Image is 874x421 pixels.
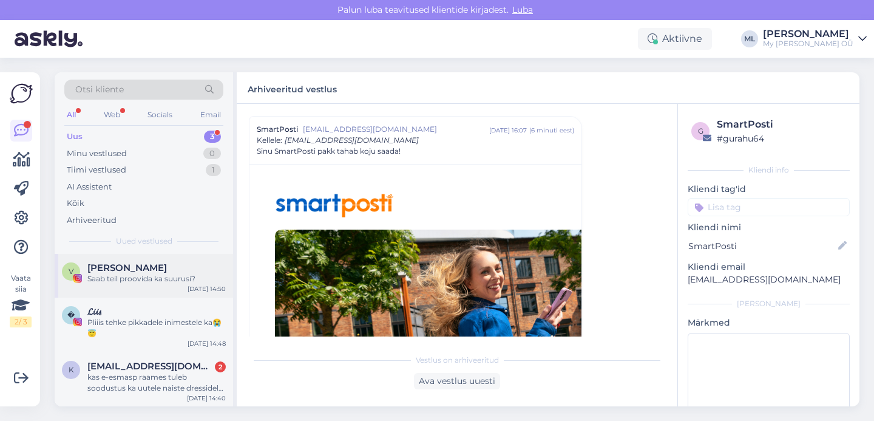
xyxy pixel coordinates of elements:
div: Pliiis tehke pikkadele inimestele ka😭😇 [87,317,226,339]
div: AI Assistent [67,181,112,193]
span: [EMAIL_ADDRESS][DOMAIN_NAME] [303,124,489,135]
div: Arhiveeritud [67,214,117,227]
div: Kõik [67,197,84,210]
div: kas e-esmasp raames tuleb soodustus ka uutele naiste dressidele ? :) [87,372,226,394]
p: Kliendi nimi [688,221,850,234]
div: Email [198,107,223,123]
input: Lisa nimi [688,239,836,253]
span: 𝓛𝓲𝓲𝓼 [87,306,101,317]
div: 3 [204,131,221,143]
div: Vaata siia [10,273,32,327]
span: Sinu SmartPosti pakk tahab koju saada! [257,146,401,157]
img: Askly Logo [10,82,33,105]
div: Aktiivne [638,28,712,50]
div: ( 6 minuti eest ) [529,126,574,135]
div: [DATE] 16:07 [489,126,527,135]
span: Otsi kliente [75,83,124,96]
img: 56437fdb-cc67-18e7-2f62-e9fceebbd994.png [274,193,395,219]
span: [EMAIL_ADDRESS][DOMAIN_NAME] [285,135,419,145]
div: [PERSON_NAME] [688,298,850,309]
div: [DATE] 14:50 [188,284,226,293]
div: 0 [203,148,221,160]
p: Kliendi tag'id [688,183,850,196]
span: Kellele : [257,135,282,145]
label: Arhiveeritud vestlus [248,80,337,96]
div: 2 / 3 [10,317,32,327]
div: Tiimi vestlused [67,164,126,176]
a: [PERSON_NAME]My [PERSON_NAME] OÜ [763,29,867,49]
div: [DATE] 14:48 [188,339,226,348]
div: Kliendi info [688,165,850,176]
div: Socials [145,107,175,123]
input: Lisa tag [688,198,850,216]
span: Vestlus on arhiveeritud [416,355,499,366]
span: SmartPosti [257,124,298,135]
p: [EMAIL_ADDRESS][DOMAIN_NAME] [688,273,850,286]
div: Ava vestlus uuesti [414,373,500,389]
div: 2 [215,361,226,372]
div: Uus [67,131,83,143]
p: Märkmed [688,317,850,329]
span: Uued vestlused [116,236,172,247]
div: Saab teil proovida ka suurusi? [87,273,226,284]
span: V [69,267,73,276]
span: Luba [509,4,537,15]
div: ML [741,30,758,47]
div: 1 [206,164,221,176]
span: k [69,365,74,374]
div: Minu vestlused [67,148,127,160]
div: [DATE] 14:40 [187,394,226,403]
span: katrekalamees@gmail.com [87,361,214,372]
span: Vivian Poolak [87,262,167,273]
div: Web [101,107,123,123]
span: � [67,310,75,320]
div: My [PERSON_NAME] OÜ [763,39,853,49]
p: Kliendi email [688,261,850,273]
div: SmartPosti [717,117,846,132]
div: [PERSON_NAME] [763,29,853,39]
span: g [698,126,703,135]
div: All [64,107,78,123]
div: # gurahu64 [717,132,846,145]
